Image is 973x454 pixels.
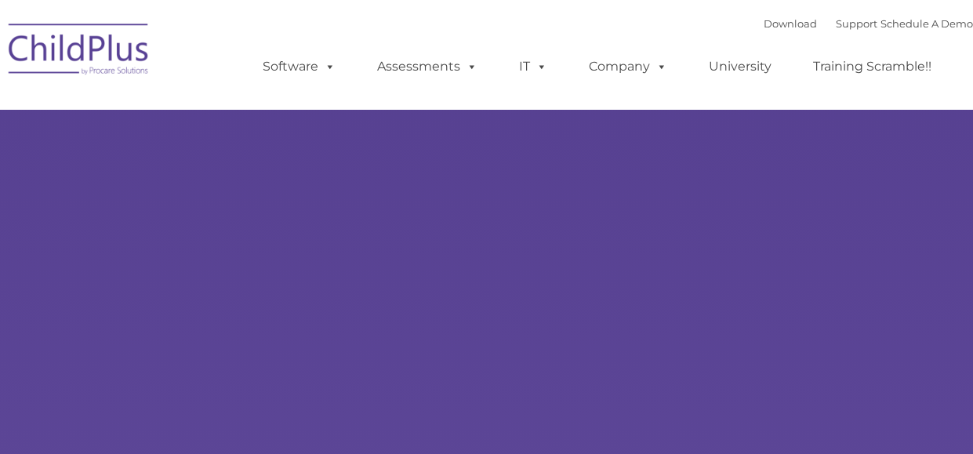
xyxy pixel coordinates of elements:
[693,51,787,82] a: University
[503,51,563,82] a: IT
[764,17,817,30] a: Download
[573,51,683,82] a: Company
[764,17,973,30] font: |
[361,51,493,82] a: Assessments
[247,51,351,82] a: Software
[797,51,947,82] a: Training Scramble!!
[836,17,877,30] a: Support
[1,13,158,91] img: ChildPlus by Procare Solutions
[880,17,973,30] a: Schedule A Demo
